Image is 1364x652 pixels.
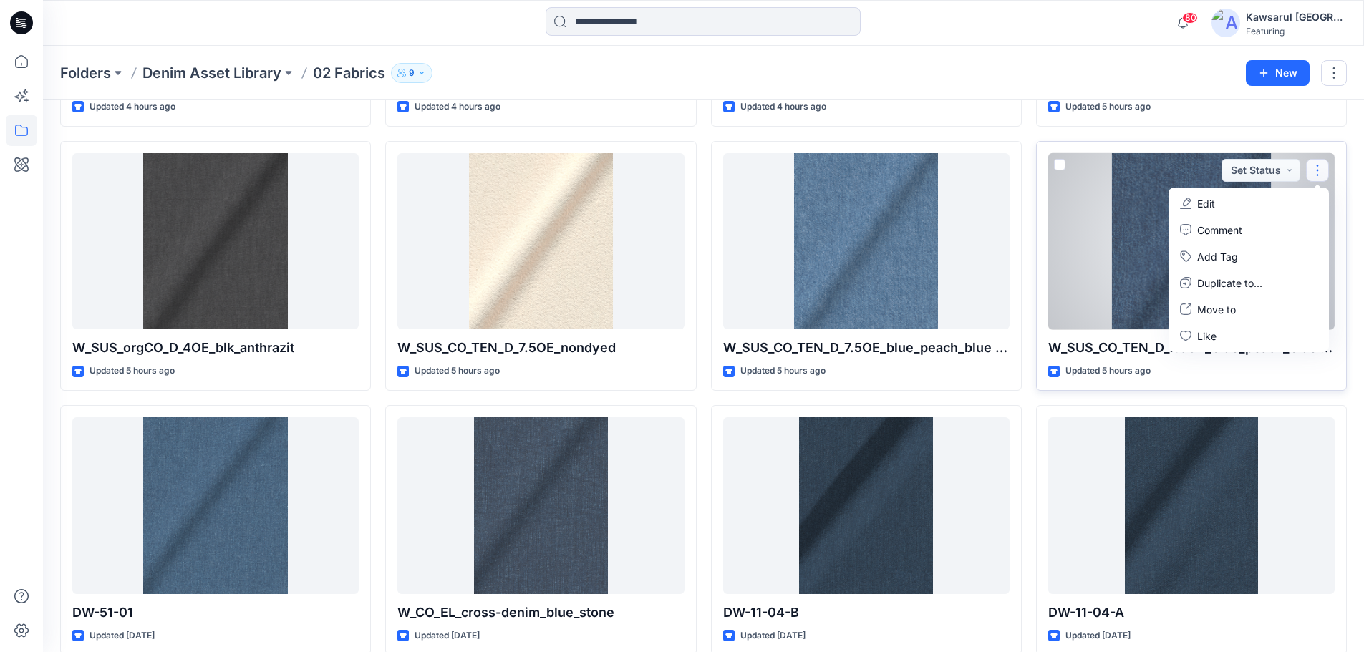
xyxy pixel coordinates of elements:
p: 02 Fabrics [313,63,385,83]
p: Updated [DATE] [740,628,806,643]
div: Kawsarul [GEOGRAPHIC_DATA] [1246,9,1346,26]
p: Updated 4 hours ago [90,99,175,115]
a: W_SUS_CO_TEN_D_7.5OE_nondyed [397,153,684,330]
p: Updated 5 hours ago [1065,364,1151,379]
a: Denim Asset Library [142,63,281,83]
a: W_SUS_orgCO_D_4OE_blk_anthrazit [72,153,359,330]
p: W_CO_EL_cross-denim_blue_stone [397,603,684,623]
p: W_SUS_CO_TEN_D_7.5OE_blue_peach_blue bleached [723,338,1010,358]
p: W_SUS_CO_TEN_D_7.5OE_nondyed [397,338,684,358]
p: Updated 4 hours ago [415,99,500,115]
p: Updated 5 hours ago [415,364,500,379]
p: W_SUS_orgCO_D_4OE_blk_anthrazit [72,338,359,358]
button: New [1246,60,1310,86]
a: W_SUS_CO_TEN_D_7.5OE_blue_peach_blue stone [1048,153,1335,330]
a: DW-11-04-A [1048,417,1335,594]
button: 9 [391,63,432,83]
a: Edit [1171,190,1326,217]
p: Updated 5 hours ago [1065,99,1151,115]
div: Featuring [1246,26,1346,37]
a: W_CO_EL_cross-denim_blue_stone [397,417,684,594]
p: W_SUS_CO_TEN_D_7.5OE_blue_peach_blue stone [1048,338,1335,358]
a: W_SUS_CO_TEN_D_7.5OE_blue_peach_blue bleached [723,153,1010,330]
p: Updated 4 hours ago [740,99,826,115]
p: Updated [DATE] [90,628,155,643]
p: Updated 5 hours ago [90,364,175,379]
p: Updated [DATE] [415,628,480,643]
a: Folders [60,63,111,83]
p: Edit [1197,196,1215,211]
p: 9 [409,65,415,81]
p: DW-11-04-B [723,603,1010,623]
p: DW-51-01 [72,603,359,623]
span: 80 [1182,12,1198,24]
a: DW-51-01 [72,417,359,594]
a: DW-11-04-B [723,417,1010,594]
p: Duplicate to... [1197,276,1262,291]
p: DW-11-04-A [1048,603,1335,623]
p: Comment [1197,223,1242,238]
p: Updated [DATE] [1065,628,1131,643]
p: Like [1197,329,1217,344]
img: avatar [1211,9,1240,37]
p: Updated 5 hours ago [740,364,826,379]
p: Move to [1197,302,1236,317]
button: Add Tag [1171,243,1326,270]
